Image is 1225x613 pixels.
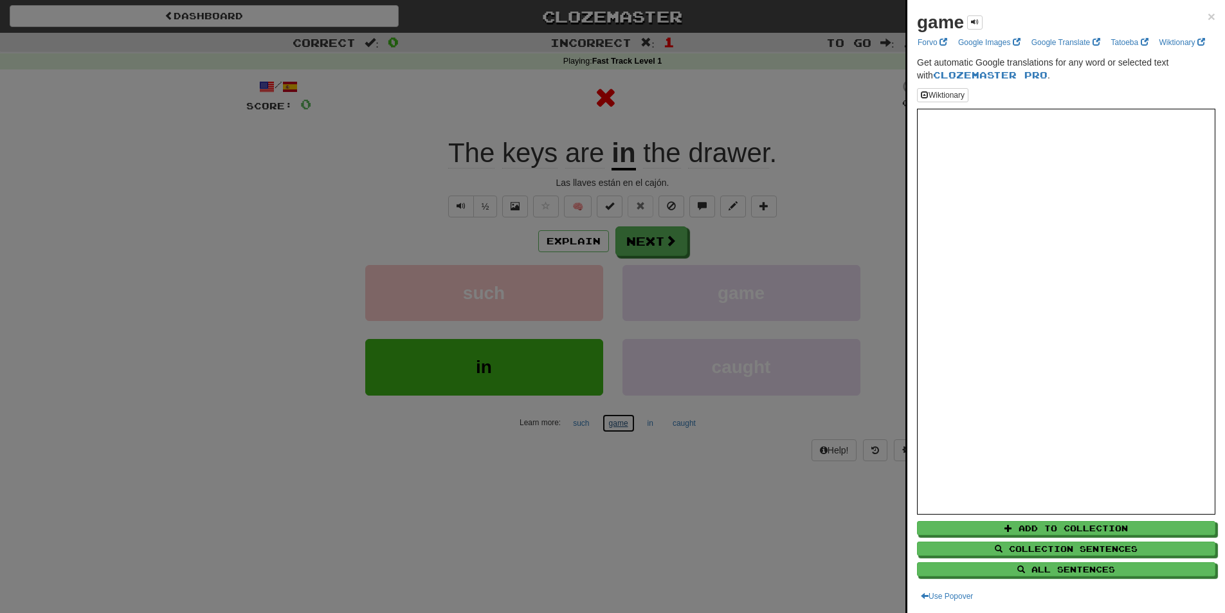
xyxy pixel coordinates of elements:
[1107,35,1152,50] a: Tatoeba
[917,12,964,32] strong: game
[917,542,1215,556] button: Collection Sentences
[1028,35,1104,50] a: Google Translate
[917,589,977,603] button: Use Popover
[917,521,1215,535] button: Add to Collection
[1156,35,1209,50] a: Wiktionary
[917,562,1215,576] button: All Sentences
[1208,10,1215,23] button: Close
[917,56,1215,82] p: Get automatic Google translations for any word or selected text with .
[1208,9,1215,24] span: ×
[917,88,968,102] button: Wiktionary
[914,35,951,50] a: Forvo
[954,35,1024,50] a: Google Images
[933,69,1048,80] a: Clozemaster Pro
